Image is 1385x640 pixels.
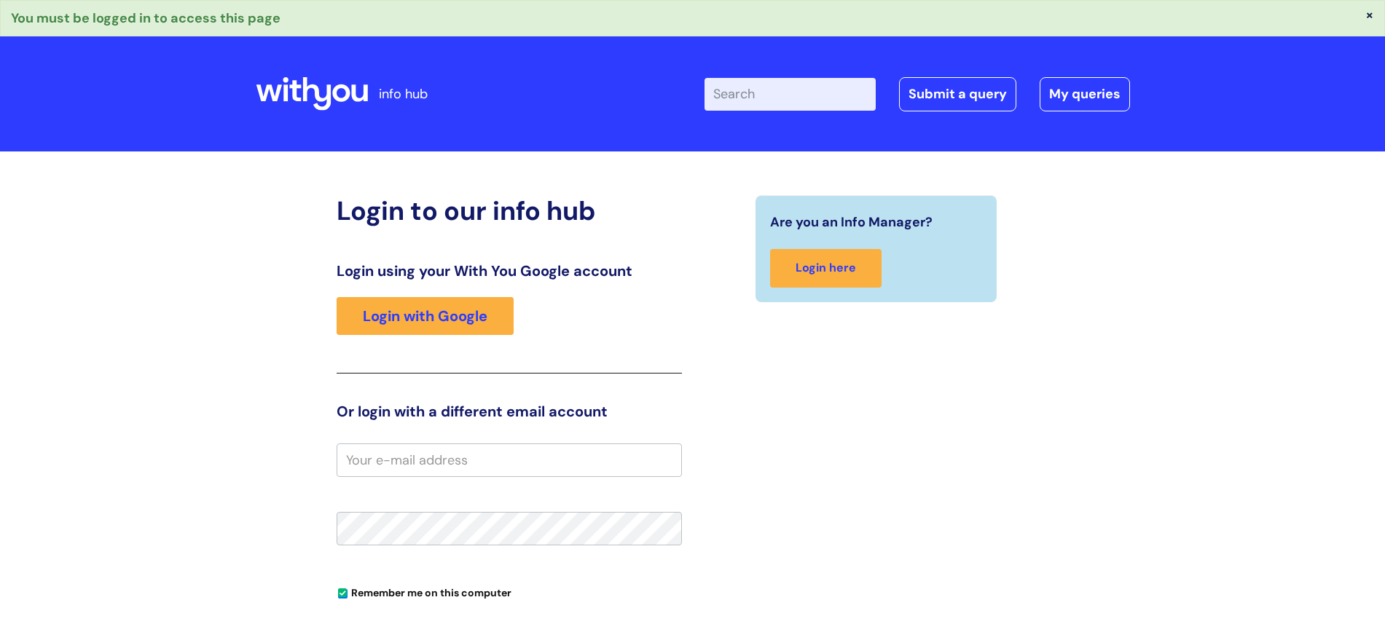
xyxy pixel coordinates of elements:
input: Your e-mail address [337,443,682,477]
input: Remember me on this computer [338,589,348,598]
h3: Login using your With You Google account [337,262,682,280]
h3: Or login with a different email account [337,403,682,420]
a: My queries [1040,77,1130,111]
p: info hub [379,82,428,106]
span: Are you an Info Manager? [770,210,933,234]
h2: Login to our info hub [337,195,682,226]
a: Login with Google [337,297,514,335]
button: × [1365,8,1374,21]
a: Login here [770,249,882,288]
label: Remember me on this computer [337,583,511,599]
a: Submit a query [899,77,1016,111]
div: You can uncheck this option if you're logging in from a shared device [337,580,682,604]
input: Search [705,78,876,110]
